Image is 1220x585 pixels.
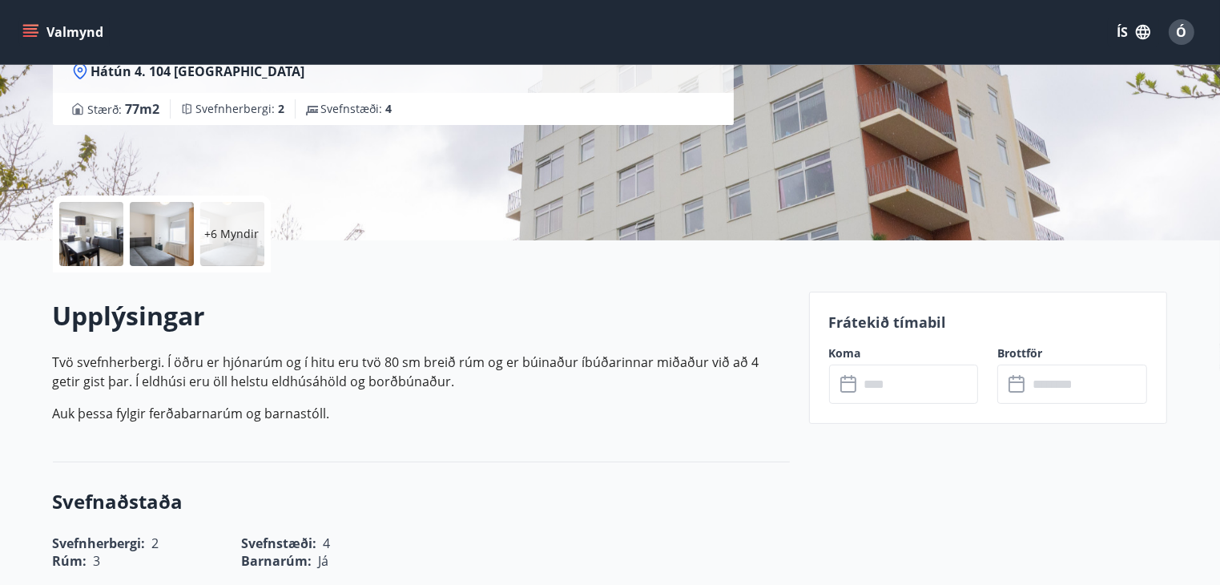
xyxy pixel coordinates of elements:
span: Svefnstæði : [321,101,393,117]
span: Barnarúm : [242,552,312,570]
h3: Svefnaðstaða [53,488,790,515]
span: Rúm : [53,552,87,570]
label: Brottför [997,345,1147,361]
span: Já [319,552,329,570]
p: +6 Myndir [205,226,260,242]
p: Auk þessa fylgir ferðabarnarúm og barnastóll. [53,404,790,423]
span: Ó [1177,23,1187,41]
span: 2 [279,101,285,116]
span: Stærð : [88,99,160,119]
span: 3 [94,552,101,570]
span: 4 [386,101,393,116]
button: ÍS [1108,18,1159,46]
span: Hátún 4. 104 [GEOGRAPHIC_DATA] [91,63,305,80]
span: Svefnherbergi : [196,101,285,117]
p: Frátekið tímabil [829,312,1148,333]
span: 77 m2 [126,100,160,118]
p: Tvö svefnherbergi. Í öðru er hjónarúm og í hitu eru tvö 80 sm breið rúm og er búinaður íbúðarinna... [53,353,790,391]
button: menu [19,18,110,46]
button: Ó [1162,13,1201,51]
h2: Upplýsingar [53,298,790,333]
label: Koma [829,345,979,361]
